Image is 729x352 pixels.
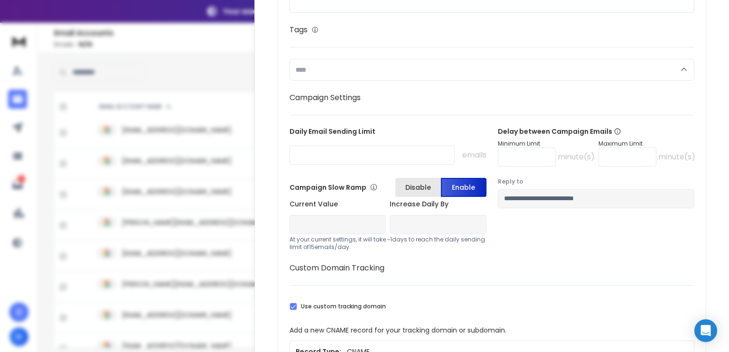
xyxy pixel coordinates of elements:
p: At your current settings, it will take ~ 1 days to reach the daily sending limit of 15 emails/day. [290,236,486,251]
p: Minimum Limit [498,140,595,148]
label: Increase Daily By [390,201,486,207]
p: Campaign Slow Ramp [290,183,377,192]
label: Use custom tracking domain [301,303,386,310]
h1: Campaign Settings [290,92,694,103]
h1: Custom Domain Tracking [290,262,694,274]
label: Reply to [498,178,695,185]
p: Maximum Limit [598,140,695,148]
p: minute(s) [658,151,695,163]
label: Current Value [290,201,386,207]
p: Daily Email Sending Limit [290,127,486,140]
button: Enable [441,178,486,197]
p: Delay between Campaign Emails [498,127,695,136]
p: Add a new CNAME record for your tracking domain or subdomain. [290,325,694,335]
p: minute(s) [558,151,595,163]
p: emails [462,149,486,161]
button: Disable [395,178,441,197]
h1: Tags [290,24,308,36]
div: Open Intercom Messenger [694,319,717,342]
